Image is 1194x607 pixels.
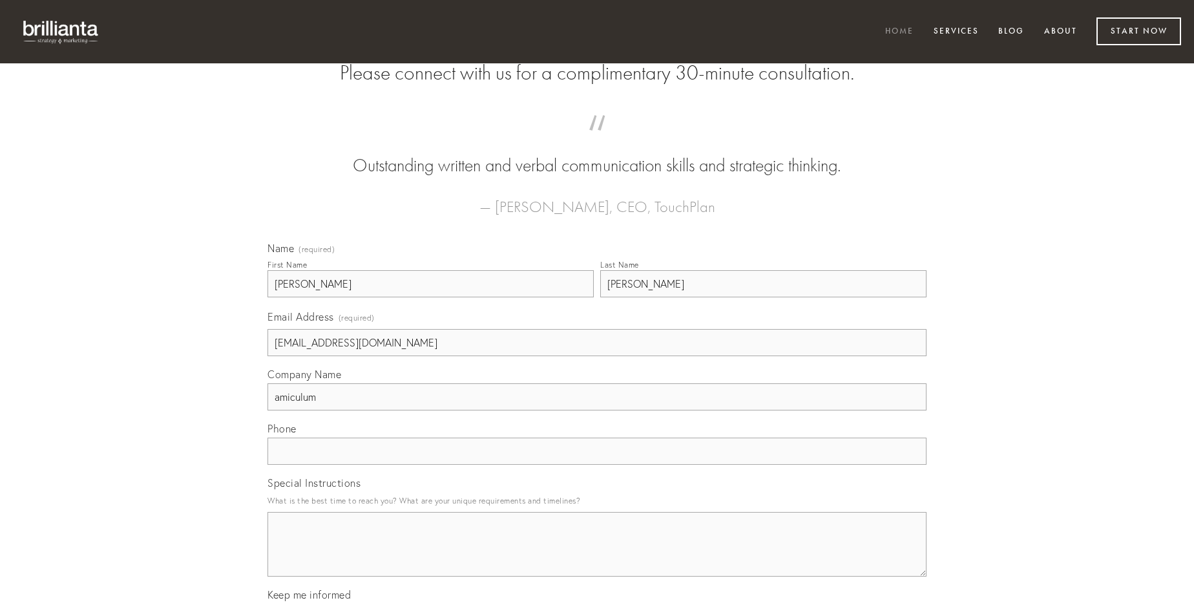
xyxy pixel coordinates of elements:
[1036,21,1085,43] a: About
[600,260,639,270] div: Last Name
[288,178,906,220] figcaption: — [PERSON_NAME], CEO, TouchPlan
[267,476,361,489] span: Special Instructions
[288,128,906,153] span: “
[925,21,987,43] a: Services
[13,13,110,50] img: brillianta - research, strategy, marketing
[1096,17,1181,45] a: Start Now
[267,492,927,509] p: What is the best time to reach you? What are your unique requirements and timelines?
[288,128,906,178] blockquote: Outstanding written and verbal communication skills and strategic thinking.
[339,309,375,326] span: (required)
[267,368,341,381] span: Company Name
[267,260,307,270] div: First Name
[267,588,351,601] span: Keep me informed
[877,21,922,43] a: Home
[267,242,294,255] span: Name
[267,310,334,323] span: Email Address
[267,61,927,85] h2: Please connect with us for a complimentary 30-minute consultation.
[298,246,335,253] span: (required)
[267,422,297,435] span: Phone
[990,21,1032,43] a: Blog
